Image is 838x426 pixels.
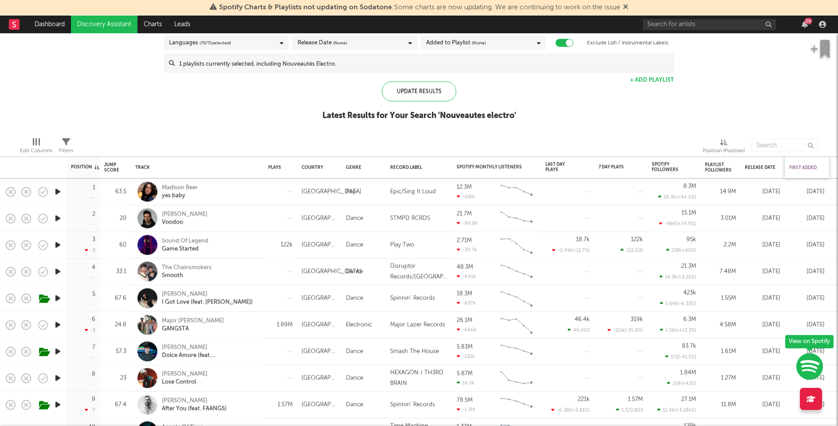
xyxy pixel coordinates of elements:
div: -637k [457,300,476,306]
div: 5 [92,292,95,297]
svg: Chart title [497,260,536,283]
div: -641k [457,273,476,279]
div: 221k [578,397,590,402]
div: 21.3M [681,264,696,269]
div: -132k [457,353,475,359]
div: 172 ( -41.5 % ) [665,354,696,360]
svg: Chart title [497,367,536,389]
div: 122,156 [620,248,643,253]
div: 48.3M [457,264,473,270]
div: Track [135,165,255,170]
div: 1.57M [268,399,293,410]
svg: Chart title [497,394,536,416]
div: [GEOGRAPHIC_DATA] [302,240,337,250]
div: 11.4k ( +3.18k % ) [657,407,696,413]
svg: Chart title [497,181,536,203]
div: Smooth [162,272,211,280]
div: Jump Score [104,162,119,173]
div: I Got Love (feat. [PERSON_NAME]) [162,298,253,306]
div: 122k [268,240,293,250]
div: [GEOGRAPHIC_DATA] [302,213,337,224]
div: HEXAGON / TH3RD BRAIN [390,367,448,389]
div: 18.7k [576,237,590,243]
div: 1.64k ( -6.33 % ) [660,301,696,307]
div: Major Lazer Records [390,319,445,330]
div: 5.83M [457,344,473,350]
div: 3.01M [705,213,736,224]
div: [DATE] [789,186,825,197]
div: 14.5k [457,380,474,386]
div: 122k [631,237,643,243]
div: The Chainsmokers [162,264,211,272]
div: yes baby [162,192,198,200]
div: Spinnin' Records [390,399,435,410]
div: Release Date [298,38,347,48]
div: Edit Columns [20,146,52,156]
div: 57.3 [104,346,126,357]
a: Major [PERSON_NAME]GANGSTA [162,317,224,333]
div: 78.5M [457,397,473,403]
div: -90.8k [457,220,478,226]
svg: Chart title [497,287,536,309]
div: [GEOGRAPHIC_DATA] [302,373,337,383]
a: [PERSON_NAME]I Got Love (feat. [PERSON_NAME]) [162,290,253,306]
div: 12.3M [457,184,472,190]
div: Position (Position) [703,146,745,156]
a: Charts [137,16,168,33]
div: [DATE] [745,213,780,224]
div: First Added [789,165,820,170]
div: Sound Of Legend [162,237,208,245]
div: Position [71,164,99,170]
div: Last Day Plays [545,162,576,172]
div: -1.3M [457,406,475,412]
div: 159 ( +42 % ) [667,381,696,387]
div: Edit Columns [20,134,52,160]
div: Disruptor Records/[GEOGRAPHIC_DATA] [390,261,448,282]
a: [PERSON_NAME]Voodoo [162,210,208,226]
div: -30.7k [457,247,477,252]
div: Dance [346,399,363,410]
span: : Some charts are now updating. We are continuing to work on the issue [219,4,620,11]
div: [GEOGRAPHIC_DATA] [302,293,337,304]
div: [DATE] [789,373,825,383]
span: (None) [333,38,347,48]
div: 95k [686,237,696,243]
div: [DATE] [789,266,825,277]
div: 6 [92,317,95,323]
div: -2 [85,248,95,253]
div: 423k [683,290,696,296]
div: -986 ( +74.9 % ) [659,221,696,227]
div: Spinnin' Records [390,293,435,304]
div: 23 [104,373,126,383]
a: The ChainsmokersSmooth [162,264,211,280]
div: [DATE] [745,399,780,410]
div: View on Spotify [785,335,834,348]
a: [PERSON_NAME]Lose Control [162,370,208,386]
div: [DATE] [745,319,780,330]
div: [PERSON_NAME] [162,397,227,405]
div: 1.57M [628,397,643,402]
svg: Chart title [497,314,536,336]
div: Spotify Followers [652,162,683,172]
div: 1.27M [705,373,736,383]
div: 26.1M [457,317,472,323]
div: 4 [92,265,95,271]
div: 2.2M [705,240,736,250]
div: Voodoo [162,218,208,226]
div: 60 [104,240,126,250]
div: Playlist Followers [705,162,732,173]
span: (None) [472,38,486,48]
div: 15.1M [681,210,696,216]
div: [DATE] [745,293,780,304]
button: 29 [802,21,808,28]
div: [DATE] [789,319,825,330]
div: 18.3M [457,291,472,296]
div: 29 [804,18,812,24]
div: [DATE] [745,240,780,250]
div: -111k ( -25.8 % ) [607,327,643,333]
div: 11.8M [705,399,736,410]
div: Latest Results for Your Search ' Nouveautes electro ' [322,110,516,121]
div: -116k [457,193,475,199]
div: [DATE] [789,213,825,224]
span: Dismiss [623,4,628,11]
